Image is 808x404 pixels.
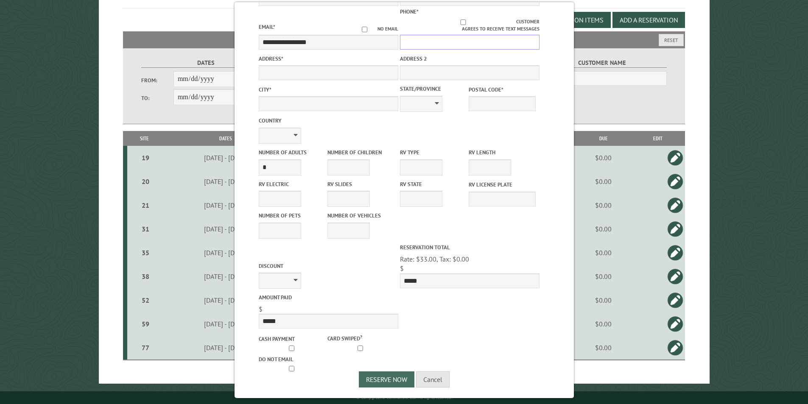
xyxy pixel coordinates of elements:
[163,272,288,281] div: [DATE] - [DATE]
[259,117,398,125] label: Country
[127,131,162,146] th: Site
[538,12,611,28] button: Edit Add-on Items
[163,177,288,186] div: [DATE] - [DATE]
[141,76,173,84] label: From:
[259,180,326,188] label: RV Electric
[131,343,160,352] div: 77
[259,148,326,156] label: Number of Adults
[400,148,467,156] label: RV Type
[131,201,160,209] div: 21
[259,293,398,301] label: Amount paid
[576,170,630,193] td: $0.00
[162,131,290,146] th: Dates
[469,181,536,189] label: RV License Plate
[576,288,630,312] td: $0.00
[131,296,160,304] div: 52
[576,336,630,360] td: $0.00
[327,148,394,156] label: Number of Children
[576,193,630,217] td: $0.00
[352,27,377,32] input: No email
[416,371,450,387] button: Cancel
[327,333,394,343] label: Card swiped
[163,248,288,257] div: [DATE] - [DATE]
[131,272,160,281] div: 38
[259,335,326,343] label: Cash payment
[576,131,630,146] th: Due
[131,225,160,233] div: 31
[259,86,398,94] label: City
[400,264,404,273] span: $
[259,55,398,63] label: Address
[163,201,288,209] div: [DATE] - [DATE]
[259,305,263,313] span: $
[400,18,540,33] label: Customer agrees to receive text messages
[576,265,630,288] td: $0.00
[131,320,160,328] div: 59
[131,177,160,186] div: 20
[259,355,326,363] label: Do not email
[327,180,394,188] label: RV Slides
[469,86,536,94] label: Postal Code
[400,55,540,63] label: Address 2
[400,243,540,251] label: Reservation Total
[400,180,467,188] label: RV State
[360,334,362,340] a: ?
[576,146,630,170] td: $0.00
[352,25,398,33] label: No email
[327,212,394,220] label: Number of Vehicles
[141,58,271,68] label: Dates
[163,225,288,233] div: [DATE] - [DATE]
[123,31,685,47] h2: Filters
[259,212,326,220] label: Number of Pets
[141,94,173,102] label: To:
[469,148,536,156] label: RV Length
[400,85,467,93] label: State/Province
[356,395,452,400] small: © Campground Commander LLC. All rights reserved.
[400,255,469,263] span: Rate: $33.00, Tax: $0.00
[576,217,630,241] td: $0.00
[163,343,288,352] div: [DATE] - [DATE]
[163,320,288,328] div: [DATE] - [DATE]
[163,296,288,304] div: [DATE] - [DATE]
[576,312,630,336] td: $0.00
[410,20,516,25] input: Customer agrees to receive text messages
[359,371,414,387] button: Reserve Now
[163,153,288,162] div: [DATE] - [DATE]
[259,23,275,31] label: Email
[131,153,160,162] div: 19
[630,131,685,146] th: Edit
[612,12,685,28] button: Add a Reservation
[537,58,667,68] label: Customer Name
[131,248,160,257] div: 35
[576,241,630,265] td: $0.00
[400,8,419,15] label: Phone
[659,34,684,46] button: Reset
[259,262,398,270] label: Discount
